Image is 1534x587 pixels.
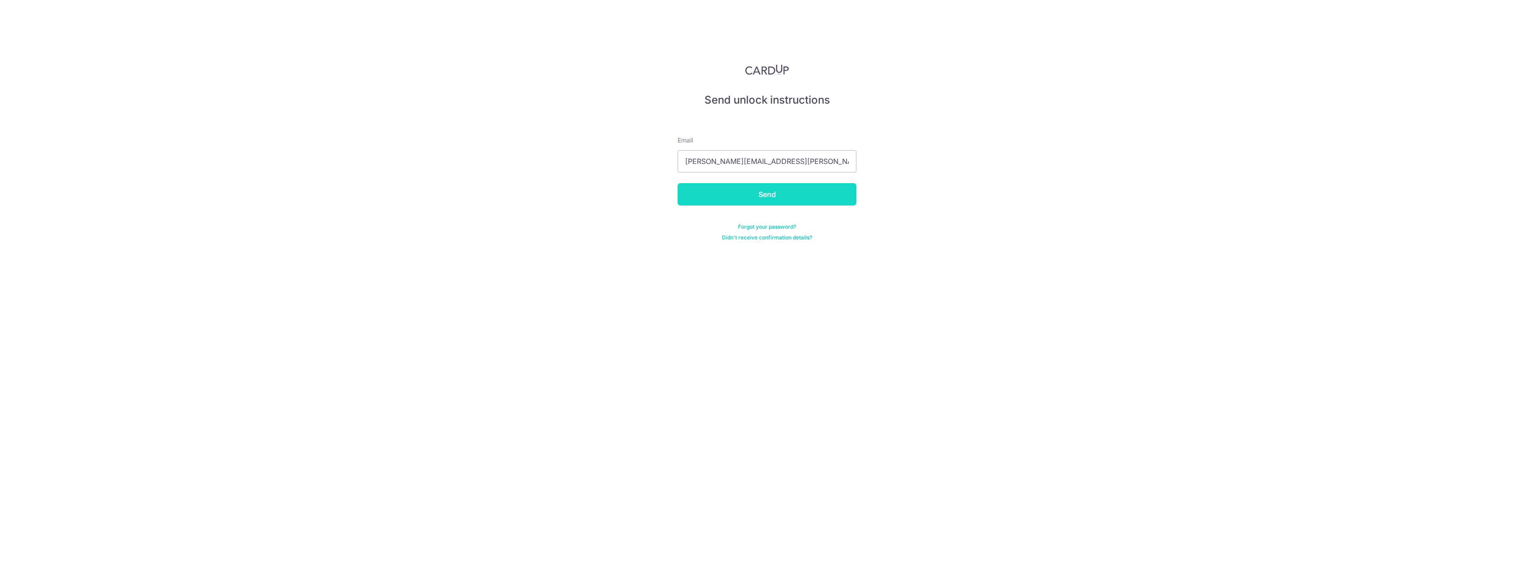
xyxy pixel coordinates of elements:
a: Didn't receive confirmation details? [722,234,812,241]
input: Send [678,183,856,205]
input: Enter your Email [678,150,856,172]
h5: Send unlock instructions [678,93,856,107]
span: translation missing: en.devise.label.Email [678,136,693,144]
a: Forgot your password? [738,223,796,231]
img: CardUp Logo [745,64,789,75]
